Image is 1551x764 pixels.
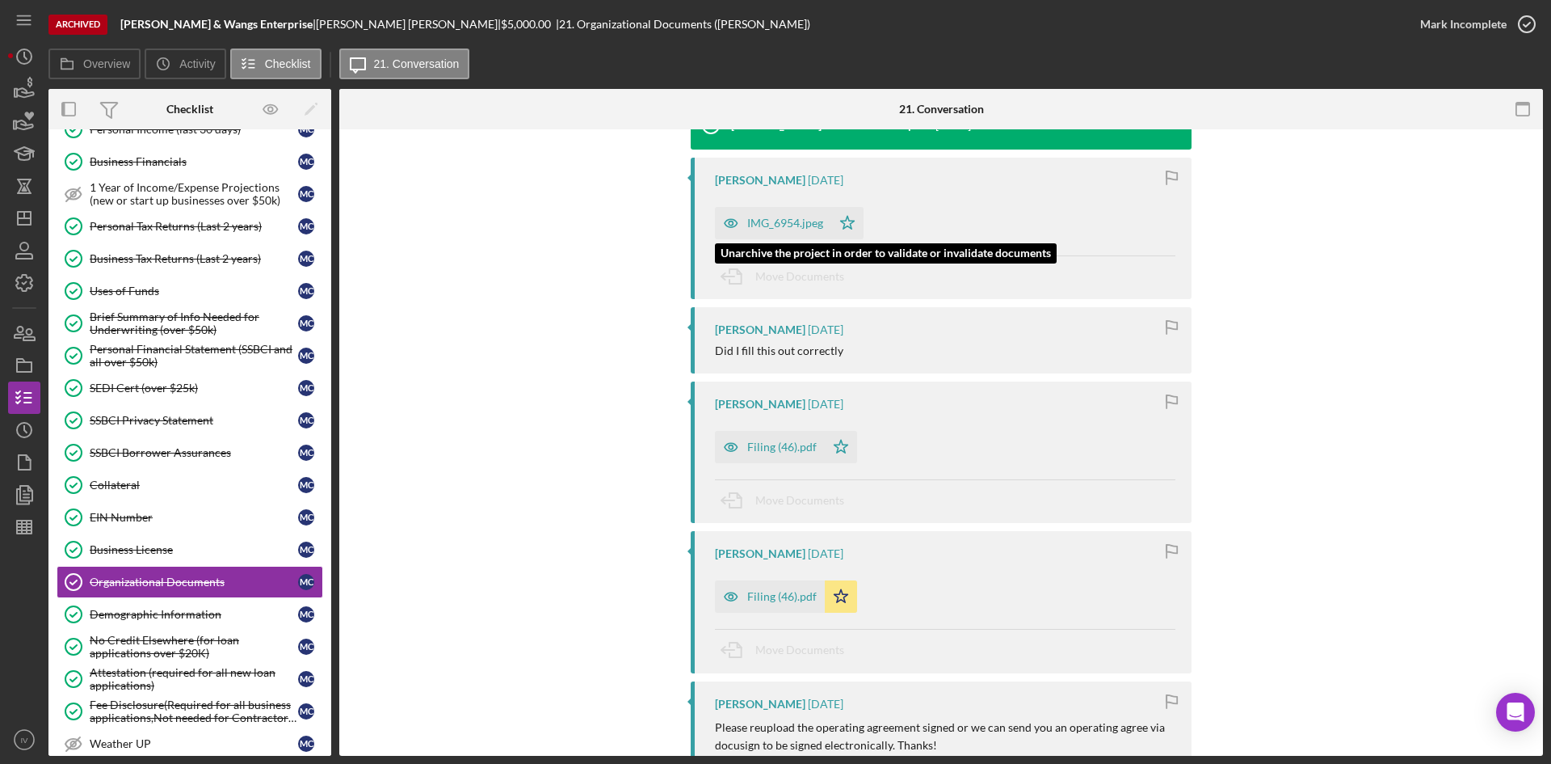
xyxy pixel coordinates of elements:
[715,344,843,357] div: Did I fill this out correctly
[90,123,298,136] div: Personal Income (last 30 days)
[755,493,844,507] span: Move Documents
[715,580,857,613] button: Filing (46).pdf
[57,728,323,760] a: Weather UPMC
[179,57,215,70] label: Activity
[715,547,805,560] div: [PERSON_NAME]
[57,437,323,469] a: SSBCI Borrower AssurancesMC
[298,639,314,655] div: M C
[298,380,314,396] div: M C
[298,574,314,590] div: M C
[1420,8,1507,40] div: Mark Incomplete
[48,15,107,35] div: Archived
[8,724,40,756] button: IV
[90,634,298,660] div: No Credit Elsewhere (for loan applications over $20K)
[57,501,323,534] a: EIN NumberMC
[166,103,213,116] div: Checklist
[57,469,323,501] a: CollateralMC
[339,49,470,79] button: 21. Conversation
[715,431,857,463] button: Filing (46).pdf
[57,663,323,695] a: Attestation (required for all new loan applications)MC
[556,18,810,31] div: | 21. Organizational Documents ([PERSON_NAME])
[57,695,323,728] a: Fee Disclosure(Required for all business applications,Not needed for Contractor loans)MC
[298,477,314,493] div: M C
[747,441,817,454] div: Filing (46).pdf
[57,275,323,307] a: Uses of FundsMC
[1404,8,1543,40] button: Mark Incomplete
[57,243,323,275] a: Business Tax Returns (Last 2 years)MC
[755,643,844,656] span: Move Documents
[90,382,298,395] div: SEDI Cert (over $25k)
[298,412,314,428] div: M C
[298,606,314,623] div: M C
[298,154,314,170] div: M C
[298,736,314,752] div: M C
[230,49,322,79] button: Checklist
[57,340,323,372] a: Personal Financial Statement (SSBCI and all over $50k)MC
[715,174,805,187] div: [PERSON_NAME]
[298,121,314,137] div: M C
[57,210,323,243] a: Personal Tax Returns (Last 2 years)MC
[808,174,843,187] time: 2025-07-07 15:47
[298,218,314,234] div: M C
[90,414,298,427] div: SSBCI Privacy Statement
[715,398,805,411] div: [PERSON_NAME]
[57,534,323,566] a: Business LicenseMC
[715,630,860,670] button: Move Documents
[715,480,860,521] button: Move Documents
[57,307,323,340] a: Brief Summary of Info Needed for Underwriting (over $50k)MC
[899,103,984,116] div: 21. Conversation
[90,699,298,724] div: Fee Disclosure(Required for all business applications,Not needed for Contractor loans)
[120,18,316,31] div: |
[298,509,314,526] div: M C
[715,719,1175,755] p: Please reupload the operating agreement signed or we can send you an operating agree via docusign...
[90,737,298,750] div: Weather UP
[120,17,313,31] b: [PERSON_NAME] & Wangs Enterprise
[90,252,298,265] div: Business Tax Returns (Last 2 years)
[90,576,298,589] div: Organizational Documents
[57,566,323,598] a: Organizational DocumentsMC
[808,323,843,336] time: 2025-07-07 15:11
[90,666,298,692] div: Attestation (required for all new loan applications)
[48,49,141,79] button: Overview
[747,217,823,230] div: IMG_6954.jpeg
[298,348,314,364] div: M C
[298,251,314,267] div: M C
[808,698,843,711] time: 2025-07-03 15:34
[747,590,817,603] div: Filing (46).pdf
[265,57,311,70] label: Checklist
[57,146,323,178] a: Business FinancialsMC
[90,511,298,524] div: EIN Number
[20,736,28,745] text: IV
[57,404,323,437] a: SSBCI Privacy StatementMC
[715,323,805,336] div: [PERSON_NAME]
[90,220,298,233] div: Personal Tax Returns (Last 2 years)
[90,285,298,298] div: Uses of Funds
[90,608,298,621] div: Demographic Information
[316,18,501,31] div: [PERSON_NAME] [PERSON_NAME] |
[57,631,323,663] a: No Credit Elsewhere (for loan applications over $20K)MC
[298,315,314,331] div: M C
[715,698,805,711] div: [PERSON_NAME]
[755,269,844,283] span: Move Documents
[298,542,314,558] div: M C
[145,49,225,79] button: Activity
[298,445,314,461] div: M C
[374,57,460,70] label: 21. Conversation
[90,343,298,369] div: Personal Financial Statement (SSBCI and all over $50k)
[57,178,323,210] a: 1 Year of Income/Expense Projections (new or start up businesses over $50k)MC
[298,186,314,202] div: M C
[90,446,298,459] div: SSBCI Borrower Assurances
[298,703,314,720] div: M C
[83,57,130,70] label: Overview
[57,372,323,404] a: SEDI Cert (over $25k)MC
[808,398,843,411] time: 2025-07-03 16:08
[298,671,314,687] div: M C
[90,543,298,556] div: Business License
[715,256,860,297] button: Move Documents
[90,181,298,207] div: 1 Year of Income/Expense Projections (new or start up businesses over $50k)
[57,113,323,146] a: Personal Income (last 30 days)MC
[715,207,864,239] button: IMG_6954.jpeg
[501,18,556,31] div: $5,000.00
[298,283,314,299] div: M C
[90,155,298,168] div: Business Financials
